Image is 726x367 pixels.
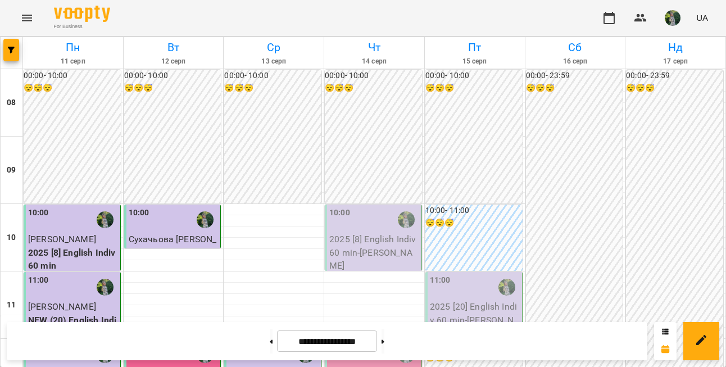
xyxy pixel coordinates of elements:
img: 429a96cc9ef94a033d0b11a5387a5960.jfif [665,10,680,26]
label: 11:00 [430,274,451,287]
img: Ряба Надія Федорівна (а) [197,211,214,228]
h6: 12 серп [125,56,222,67]
p: NEW (20) English Indiv 60 min [28,314,118,340]
h6: Чт [326,39,423,56]
button: UA [692,7,713,28]
h6: 16 серп [527,56,624,67]
img: Ряба Надія Федорівна (а) [97,211,114,228]
label: 11:00 [28,274,49,287]
span: UA [696,12,708,24]
label: 10:00 [28,207,49,219]
h6: 10:00 - 11:00 [425,205,523,217]
h6: 00:00 - 10:00 [425,70,523,82]
h6: 10 [7,232,16,244]
p: 2025 [8] English Indiv 60 min - [PERSON_NAME] [329,233,419,273]
label: 10:00 [129,207,149,219]
span: [PERSON_NAME] [28,301,96,312]
h6: 11 серп [25,56,121,67]
h6: 00:00 - 23:59 [626,70,723,82]
h6: 00:00 - 23:59 [526,70,623,82]
img: Ряба Надія Федорівна (а) [498,279,515,296]
h6: 17 серп [627,56,724,67]
h6: 00:00 - 10:00 [24,70,121,82]
h6: 😴😴😴 [325,82,422,94]
span: [PERSON_NAME] [28,234,96,244]
img: Voopty Logo [54,6,110,22]
h6: Вт [125,39,222,56]
h6: 😴😴😴 [224,82,321,94]
h6: 00:00 - 10:00 [325,70,422,82]
h6: 😴😴😴 [626,82,723,94]
span: For Business [54,23,110,30]
label: 10:00 [329,207,350,219]
button: Menu [13,4,40,31]
h6: 00:00 - 10:00 [124,70,221,82]
h6: Сб [527,39,624,56]
p: 2025 [20] English Indiv 60 min - [PERSON_NAME] [430,300,520,340]
h6: Ср [225,39,322,56]
h6: 😴😴😴 [526,82,623,94]
h6: 😴😴😴 [425,82,523,94]
h6: 15 серп [426,56,523,67]
h6: 00:00 - 10:00 [224,70,321,82]
h6: 08 [7,97,16,109]
h6: 11 [7,299,16,311]
span: Сухачьова [PERSON_NAME] [129,234,217,258]
h6: 😴😴😴 [24,82,121,94]
h6: 09 [7,164,16,176]
h6: 13 серп [225,56,322,67]
img: Ряба Надія Федорівна (а) [398,211,415,228]
h6: 😴😴😴 [425,217,523,229]
h6: 14 серп [326,56,423,67]
h6: Нд [627,39,724,56]
img: Ряба Надія Федорівна (а) [97,279,114,296]
h6: Пт [426,39,523,56]
p: 2025 [8] English Indiv 60 min [28,246,118,273]
h6: 😴😴😴 [124,82,221,94]
h6: Пн [25,39,121,56]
